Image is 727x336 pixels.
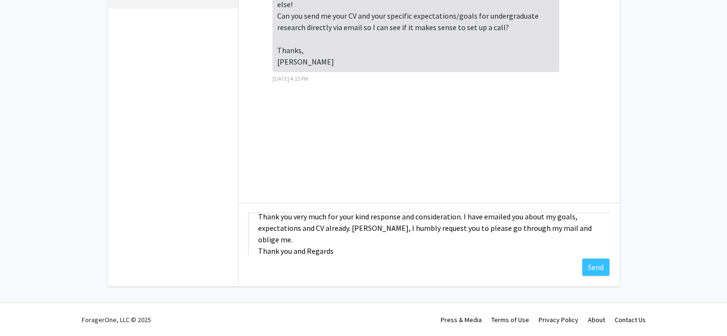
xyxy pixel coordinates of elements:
[272,75,308,82] span: [DATE] 4:15 PM
[248,213,609,256] textarea: Message
[441,315,482,324] a: Press & Media
[582,259,609,276] button: Send
[588,315,605,324] a: About
[491,315,529,324] a: Terms of Use
[7,293,41,329] iframe: Chat
[539,315,578,324] a: Privacy Policy
[615,315,646,324] a: Contact Us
